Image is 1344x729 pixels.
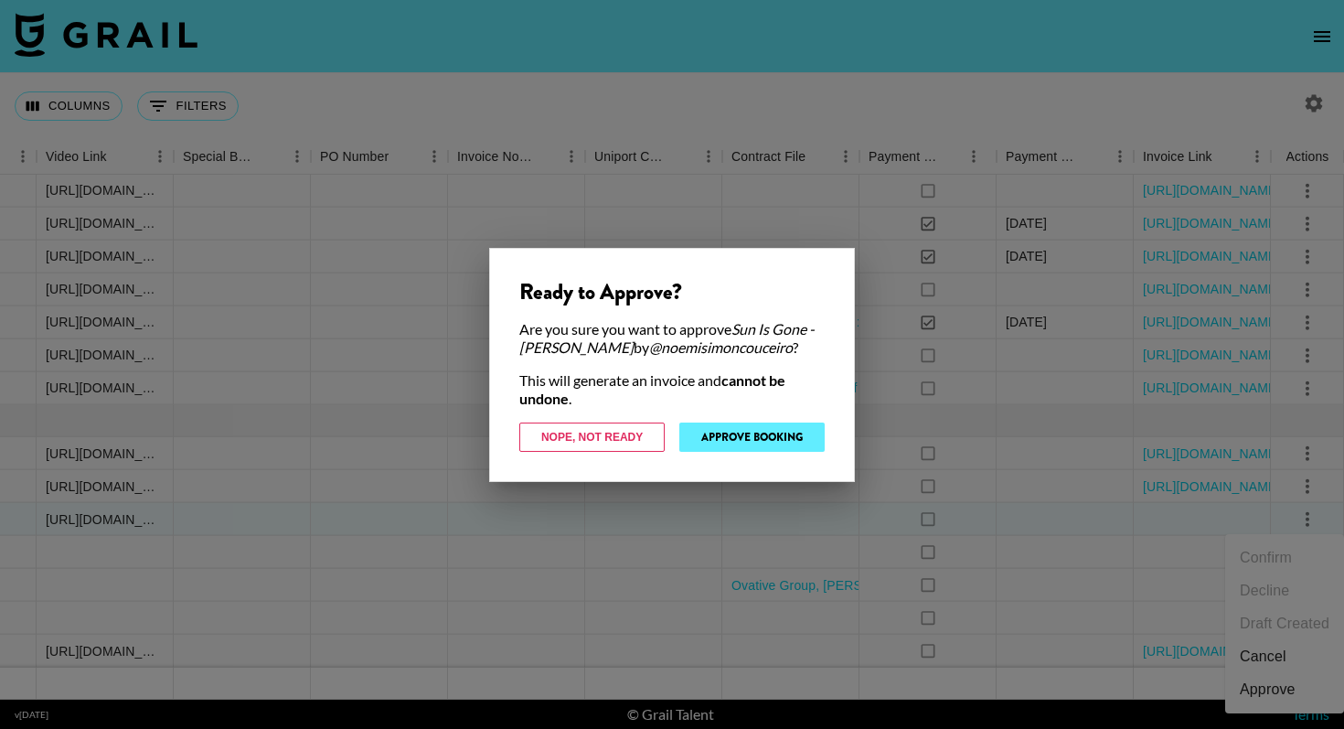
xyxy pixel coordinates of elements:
div: Ready to Approve? [519,278,825,306]
em: @ noemisimoncouceiro [649,338,793,356]
em: Sun Is Gone - [PERSON_NAME] [519,320,815,356]
strong: cannot be undone [519,371,785,407]
div: Are you sure you want to approve by ? [519,320,825,357]
div: This will generate an invoice and . [519,371,825,408]
button: Approve Booking [679,423,825,452]
button: Nope, Not Ready [519,423,665,452]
